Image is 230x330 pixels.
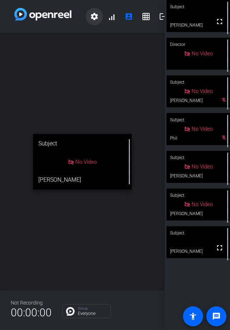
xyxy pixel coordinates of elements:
[33,134,132,153] div: Subject
[159,12,168,21] mat-icon: logout
[192,50,213,57] span: No Video
[142,12,150,21] mat-icon: grid_on
[125,12,133,21] mat-icon: account_box
[166,113,230,127] div: Subject
[71,8,86,25] span: session4
[11,304,52,321] span: 00:00:00
[192,201,213,208] span: No Video
[192,88,213,94] span: No Video
[90,12,99,21] mat-icon: settings
[66,307,75,316] img: Chat Icon
[75,158,97,165] span: No Video
[166,226,230,240] div: Subject
[78,311,107,316] p: Everyone
[192,126,213,132] span: No Video
[166,75,230,89] div: Subject
[166,38,230,51] div: Director
[103,8,120,25] button: signal_cellular_alt
[166,151,230,164] div: Subject
[14,8,71,20] img: white-gradient.svg
[212,312,221,321] mat-icon: message
[189,312,197,321] mat-icon: accessibility
[215,243,224,252] mat-icon: fullscreen
[78,307,107,310] p: Group
[192,163,213,170] span: No Video
[215,17,224,26] mat-icon: fullscreen
[166,189,230,202] div: Subject
[11,299,52,307] div: Not Recording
